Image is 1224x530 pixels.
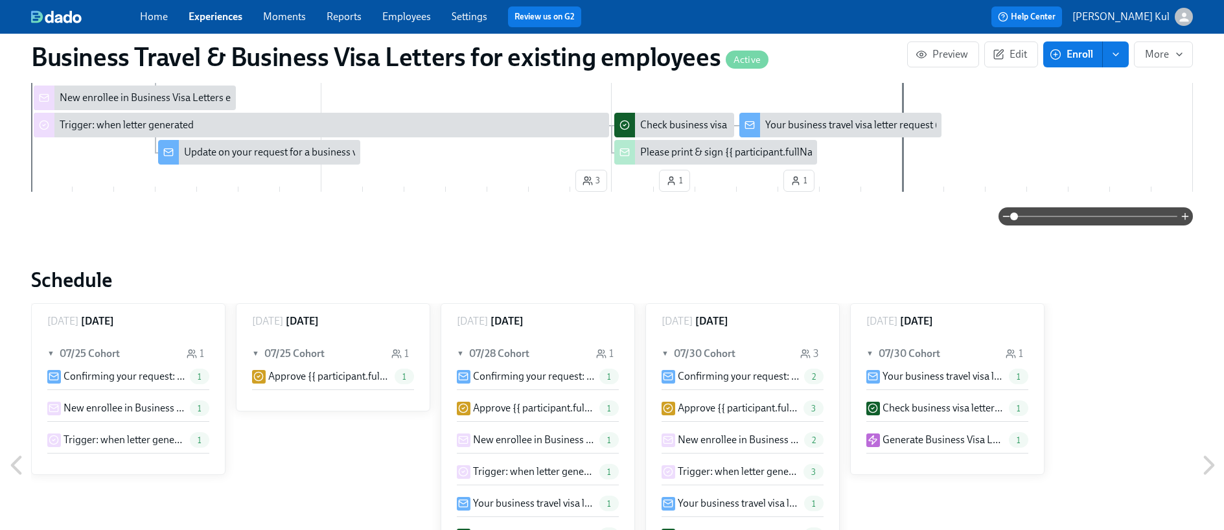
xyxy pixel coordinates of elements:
span: 1 [395,372,414,382]
div: Update on your request for a business visa letter [184,145,395,159]
span: Edit [995,48,1027,61]
div: Trigger: when letter generated [60,118,194,132]
button: 1 [783,170,814,192]
span: 1 [599,499,619,509]
p: Approve {{ participant.fullName }}'s request for a business travel visa letter [678,401,798,415]
button: Review us on G2 [508,6,581,27]
a: dado [31,10,140,23]
div: 1 [187,347,204,361]
p: Trigger: when letter generated [473,465,594,479]
button: Help Center [991,6,1062,27]
h6: 07/30 Cohort [674,347,735,361]
h6: [DATE] [491,314,524,328]
h2: Schedule [31,267,1193,293]
p: [DATE] [252,314,283,328]
span: Active [726,55,768,65]
h6: 07/30 Cohort [879,347,940,361]
h6: [DATE] [286,314,319,328]
h6: [DATE] [695,314,728,328]
div: Your business travel visa letter request ({{ participant.visaLetterDestinationCountry }}, {{ part... [739,113,941,137]
div: 1 [391,347,409,361]
h1: Business Travel & Business Visa Letters for existing employees [31,41,768,73]
p: Approve {{ participant.fullName }}'s request for a business travel visa letter [473,401,594,415]
div: 1 [1006,347,1023,361]
p: [DATE] [662,314,693,328]
a: Reports [327,10,362,23]
a: Experiences [189,10,242,23]
span: 3 [803,404,824,413]
span: ▼ [47,347,56,361]
h6: [DATE] [81,314,114,328]
a: Review us on G2 [514,10,575,23]
span: 1 [599,404,619,413]
span: 1 [190,404,209,413]
p: New enrollee in Business Visa Letters experience [64,401,185,415]
span: 2 [804,372,824,382]
p: Your business travel visa letter request ({{ participant.visaLetterDestinationCountry }}, {{ part... [883,369,1004,384]
span: 2 [804,435,824,445]
button: Edit [984,41,1038,67]
span: 1 [599,435,619,445]
a: Home [140,10,168,23]
span: 3 [583,174,600,187]
span: Preview [918,48,968,61]
button: 1 [659,170,690,192]
span: 1 [599,372,619,382]
div: Trigger: when letter generated [34,113,609,137]
p: New enrollee in Business Visa Letters experience [473,433,594,447]
p: Check business visa letter generated for {{ participant.fullName }} ({{ participant.visaLetterDes... [883,401,1004,415]
p: New enrollee in Business Visa Letters experience [678,433,799,447]
p: Trigger: when letter generated [678,465,798,479]
span: Enroll [1052,48,1093,61]
a: Moments [263,10,306,23]
span: ▼ [662,347,671,361]
p: Generate Business Visa Letter [883,433,1004,447]
div: 1 [596,347,614,361]
p: Confirming your request: business visa letter for {{ participant.visaLetterDestinationCountry }} [678,369,799,384]
div: 3 [800,347,818,361]
p: [DATE] [47,314,78,328]
button: More [1134,41,1193,67]
button: [PERSON_NAME] Kul [1072,8,1193,26]
div: Check business visa letter generated for {{ participant.fullName }} ({{ participant.visaLetterDes... [614,113,733,137]
button: Preview [907,41,979,67]
a: Settings [452,10,487,23]
span: ▼ [252,347,261,361]
div: New enrollee in Business Visa Letters experience [60,91,273,105]
span: 1 [599,467,619,477]
h6: 07/28 Cohort [469,347,529,361]
p: Your business travel visa letter request ({{ participant.visaLetterDestinationCountry }}, {{ part... [473,496,594,511]
p: [PERSON_NAME] Kul [1072,10,1170,24]
div: New enrollee in Business Visa Letters experience [34,86,236,110]
h6: 07/25 Cohort [264,347,325,361]
span: 1 [1009,404,1028,413]
p: [DATE] [457,314,488,328]
p: Confirming your request: business visa letter for {{ participant.visaLetterDestinationCountry }} [64,369,185,384]
span: 1 [1009,435,1028,445]
p: Your business travel visa letter request ({{ participant.visaLetterDestinationCountry }}, {{ part... [678,496,799,511]
span: 1 [190,435,209,445]
h6: [DATE] [900,314,933,328]
span: ▼ [457,347,466,361]
span: 1 [190,372,209,382]
span: 1 [666,174,683,187]
p: Approve {{ participant.fullName }}'s request for a business travel visa letter [268,369,389,384]
button: enroll [1103,41,1129,67]
div: Update on your request for a business visa letter [158,140,360,165]
a: Employees [382,10,431,23]
p: Trigger: when letter generated [64,433,185,447]
span: ▼ [866,347,875,361]
span: 1 [791,174,807,187]
span: 1 [1009,372,1028,382]
button: 3 [575,170,607,192]
p: [DATE] [866,314,897,328]
span: More [1145,48,1182,61]
span: Help Center [998,10,1056,23]
button: Enroll [1043,41,1103,67]
div: Please print & sign {{ participant.fullName }}'s business visa letter ({{ participant.visaLetterD... [614,140,816,165]
h6: 07/25 Cohort [60,347,120,361]
span: 3 [803,467,824,477]
p: Confirming your request: business visa letter for {{ participant.visaLetterDestinationCountry }} [473,369,594,384]
img: dado [31,10,82,23]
